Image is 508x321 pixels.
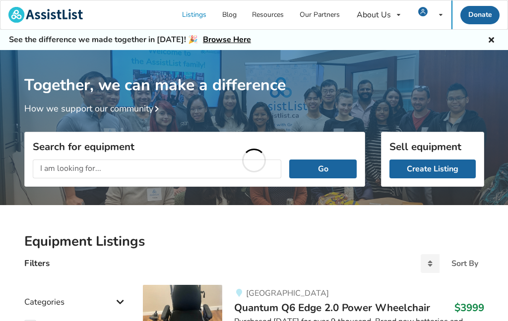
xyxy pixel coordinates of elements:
[9,35,251,45] h5: See the difference we made together in [DATE]! 🎉
[418,7,428,16] img: user icon
[289,160,356,178] button: Go
[8,7,83,23] img: assistlist-logo
[245,0,292,29] a: Resources
[246,288,329,299] span: [GEOGRAPHIC_DATA]
[389,140,476,153] h3: Sell equipment
[24,233,484,250] h2: Equipment Listings
[33,160,282,178] input: I am looking for...
[451,260,478,267] div: Sort By
[24,50,484,95] h1: Together, we can make a difference
[175,0,215,29] a: Listings
[203,34,251,45] a: Browse Here
[357,11,391,19] div: About Us
[24,258,50,269] h4: Filters
[33,140,357,153] h3: Search for equipment
[292,0,348,29] a: Our Partners
[214,0,245,29] a: Blog
[24,103,163,114] a: How we support our community
[234,301,430,315] span: Quantum Q6 Edge 2.0 Power Wheelchair
[389,160,476,178] a: Create Listing
[454,301,484,314] h3: $3999
[460,6,500,24] a: Donate
[24,277,127,312] div: Categories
